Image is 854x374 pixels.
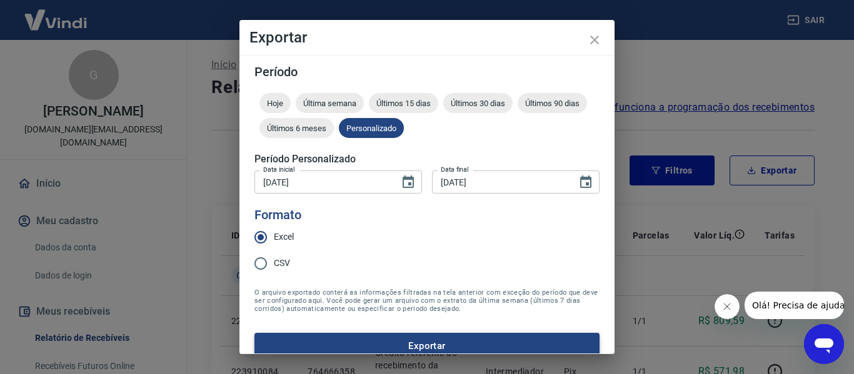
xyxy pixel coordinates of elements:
[369,99,438,108] span: Últimos 15 dias
[369,93,438,113] div: Últimos 15 dias
[432,170,568,194] input: DD/MM/YYYY
[296,93,364,113] div: Última semana
[518,99,587,108] span: Últimos 90 dias
[274,230,294,244] span: Excel
[254,333,600,359] button: Exportar
[263,165,295,174] label: Data inicial
[254,288,600,313] span: O arquivo exportado conterá as informações filtradas na tela anterior com exceção do período que ...
[274,257,290,270] span: CSV
[8,9,105,19] span: Olá! Precisa de ajuda?
[745,292,844,319] iframe: Mensagem da empresa
[254,153,600,165] h5: Período Personalizado
[339,124,404,133] span: Personalizado
[259,99,291,108] span: Hoje
[259,93,291,113] div: Hoje
[254,66,600,78] h5: Período
[715,294,740,319] iframe: Fechar mensagem
[804,324,844,364] iframe: Botão para abrir a janela de mensagens
[580,25,610,55] button: close
[441,165,469,174] label: Data final
[443,99,513,108] span: Últimos 30 dias
[296,99,364,108] span: Última semana
[254,206,301,224] legend: Formato
[259,118,334,138] div: Últimos 6 meses
[443,93,513,113] div: Últimos 30 dias
[573,170,598,195] button: Choose date, selected date is 21 de ago de 2025
[518,93,587,113] div: Últimos 90 dias
[254,170,391,194] input: DD/MM/YYYY
[249,30,605,45] h4: Exportar
[339,118,404,138] div: Personalizado
[259,124,334,133] span: Últimos 6 meses
[396,170,421,195] button: Choose date, selected date is 20 de ago de 2025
